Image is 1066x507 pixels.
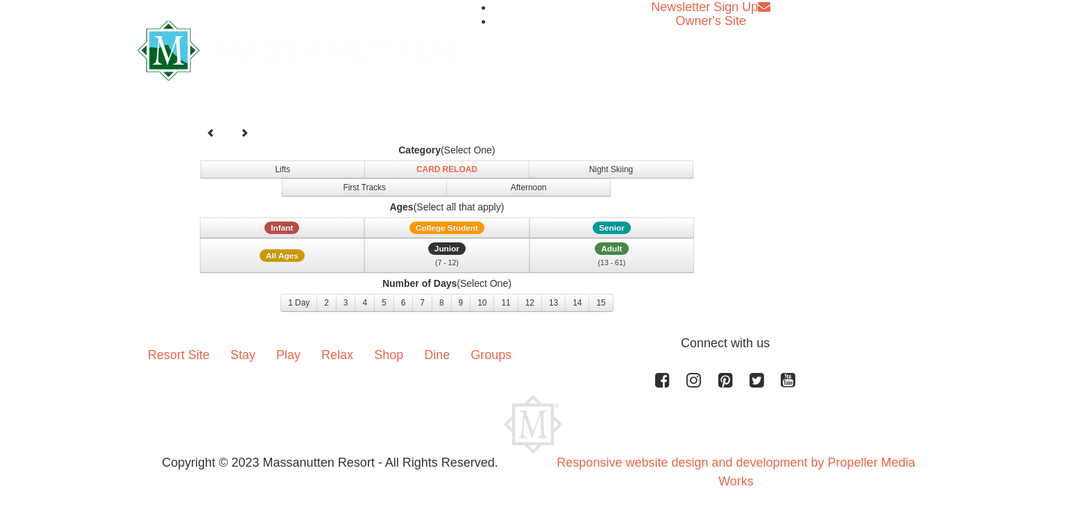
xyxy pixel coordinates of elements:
button: Afternoon [446,178,611,197]
button: Lifts [201,160,366,178]
button: 10 [470,294,494,312]
button: Adult (13 - 61) [530,238,695,273]
a: Owner's Site [676,14,746,28]
button: 9 [451,294,471,312]
label: (Select all that apply) [197,200,697,214]
button: Infant [200,217,365,238]
span: Junior [428,242,466,255]
a: Groups [460,334,522,377]
strong: Number of Days [382,278,457,289]
button: 12 [518,294,542,312]
a: Responsive website design and development by Propeller Media Works [557,456,915,488]
a: Dine [414,334,460,377]
span: Senior [593,222,631,234]
a: Shop [364,334,414,377]
a: Massanutten Resort [137,32,455,65]
button: 7 [412,294,432,312]
label: (Select One) [197,276,697,290]
button: 2 [316,294,337,312]
button: Junior (7 - 12) [364,238,530,273]
button: Night Skiing [529,160,694,178]
button: All Ages [200,238,365,273]
button: Card Reload [364,160,530,178]
label: (Select One) [197,143,697,157]
a: Relax [311,334,364,377]
button: 6 [394,294,414,312]
button: 15 [589,294,613,312]
a: Resort Site [137,334,220,377]
button: 14 [565,294,589,312]
button: 13 [541,294,566,312]
button: Senior [530,217,695,238]
button: First Tracks [282,178,447,197]
p: Connect with us [137,334,929,353]
span: Adult [595,242,628,255]
button: College Student [364,217,530,238]
button: 1 Day [280,294,317,312]
a: Play [266,334,311,377]
button: 8 [432,294,452,312]
img: Massanutten Resort Logo [137,20,455,81]
a: Stay [220,334,266,377]
div: (13 - 61) [539,256,686,269]
span: All Ages [260,249,305,262]
button: 11 [493,294,518,312]
p: Copyright © 2023 Massanutten Resort - All Rights Reserved. [127,454,533,472]
button: 4 [355,294,375,312]
button: 3 [336,294,356,312]
span: Infant [264,222,299,234]
img: Massanutten Resort Logo [504,395,562,454]
strong: Category [398,144,441,156]
button: 5 [374,294,394,312]
span: College Student [409,222,484,234]
strong: Ages [389,201,413,213]
div: (7 - 12) [373,256,521,269]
